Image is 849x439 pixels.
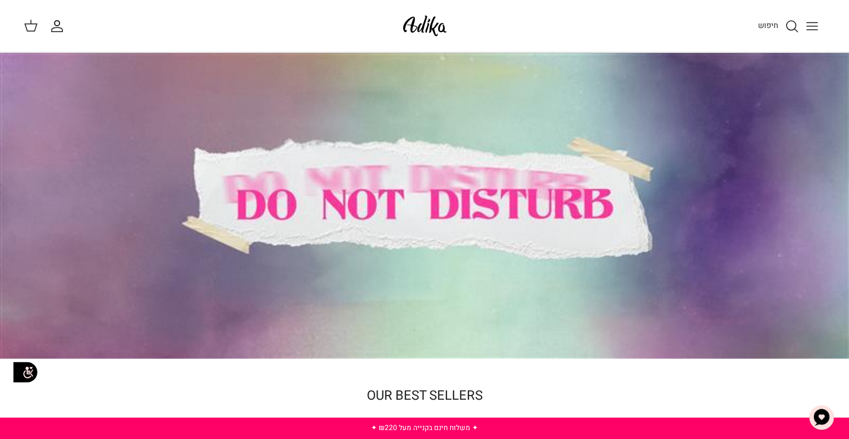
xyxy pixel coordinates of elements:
[799,13,825,39] button: Toggle menu
[371,422,478,433] a: ✦ משלוח חינם בקנייה מעל ₪220 ✦
[400,12,450,40] img: Adika IL
[804,400,839,435] button: צ'אט
[50,19,69,33] a: החשבון שלי
[9,356,42,389] img: accessibility_icon02.svg
[367,386,483,405] a: OUR BEST SELLERS
[758,20,778,31] span: חיפוש
[758,19,799,33] a: חיפוש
